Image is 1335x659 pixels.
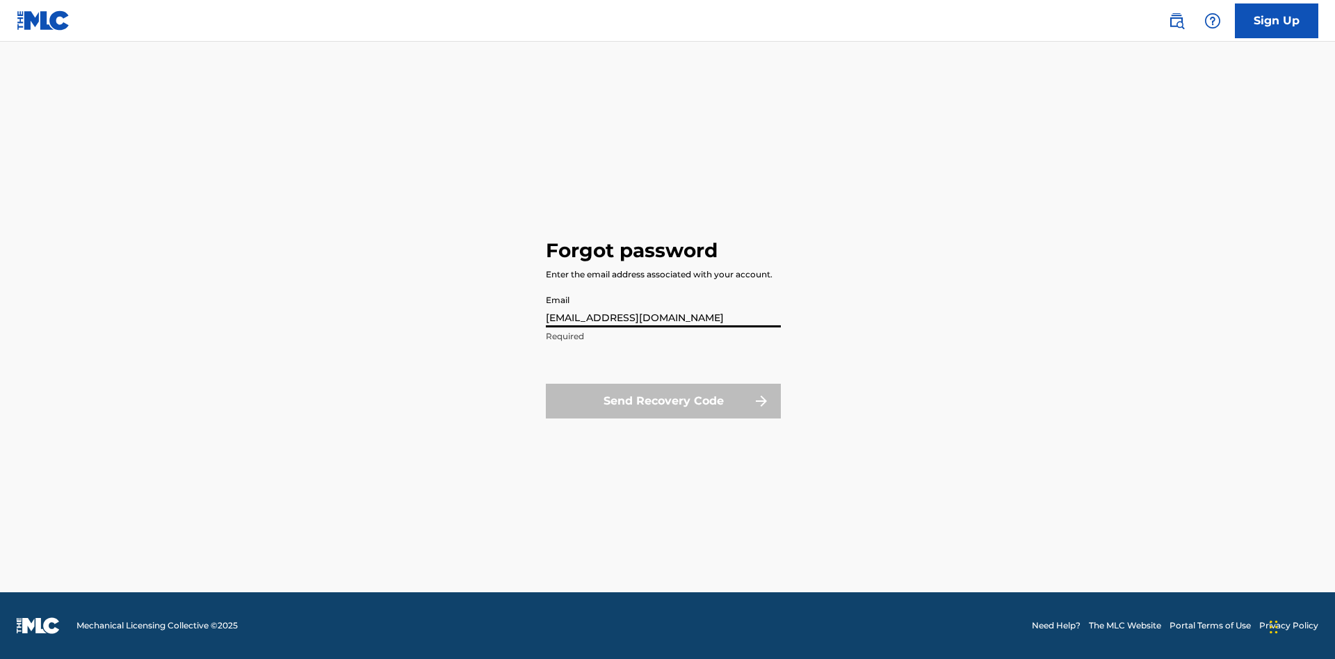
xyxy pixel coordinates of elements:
[1168,13,1185,29] img: search
[1270,606,1278,648] div: Drag
[546,268,772,281] div: Enter the email address associated with your account.
[1259,619,1318,632] a: Privacy Policy
[76,619,238,632] span: Mechanical Licensing Collective © 2025
[17,10,70,31] img: MLC Logo
[1163,7,1190,35] a: Public Search
[1265,592,1335,659] iframe: Chat Widget
[17,617,60,634] img: logo
[1204,13,1221,29] img: help
[546,330,781,343] p: Required
[1235,3,1318,38] a: Sign Up
[1032,619,1081,632] a: Need Help?
[1199,7,1227,35] div: Help
[546,238,718,263] h3: Forgot password
[1089,619,1161,632] a: The MLC Website
[1170,619,1251,632] a: Portal Terms of Use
